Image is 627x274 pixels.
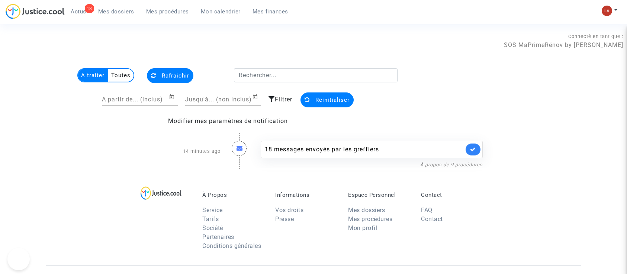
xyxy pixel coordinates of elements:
[275,192,337,198] p: Informations
[202,192,264,198] p: À Propos
[65,6,92,17] a: 18Actus
[252,92,261,101] button: Open calendar
[162,72,189,79] span: Rafraichir
[420,162,483,167] a: À propos de 9 procédures
[348,192,410,198] p: Espace Personnel
[253,8,288,15] span: Mes finances
[202,207,223,214] a: Service
[71,8,86,15] span: Actus
[348,215,392,223] a: Mes procédures
[202,233,234,240] a: Partenaires
[108,69,134,82] multi-toggle-item: Toutes
[234,68,398,82] input: Rechercher...
[146,8,189,15] span: Mes procédures
[247,6,294,17] a: Mes finances
[265,145,464,154] div: 18 messages envoyés par les greffiers
[202,224,223,232] a: Société
[568,34,623,39] span: Connecté en tant que :
[78,69,108,82] multi-toggle-item: A traiter
[7,248,30,270] iframe: Help Scout Beacon - Open
[275,207,303,214] a: Vos droits
[275,215,294,223] a: Presse
[421,207,433,214] a: FAQ
[141,186,182,200] img: logo-lg.svg
[139,133,226,169] div: 14 minutes ago
[315,97,350,103] span: Réinitialiser
[602,6,612,16] img: 3f9b7d9779f7b0ffc2b90d026f0682a9
[169,92,178,101] button: Open calendar
[147,68,193,83] button: Rafraichir
[300,92,354,107] button: Réinitialiser
[140,6,195,17] a: Mes procédures
[421,192,483,198] p: Contact
[168,117,288,125] a: Modifier mes paramètres de notification
[92,6,140,17] a: Mes dossiers
[202,215,219,223] a: Tarifs
[195,6,247,17] a: Mon calendrier
[98,8,134,15] span: Mes dossiers
[348,207,385,214] a: Mes dossiers
[201,8,241,15] span: Mon calendrier
[6,4,65,19] img: jc-logo.svg
[421,215,443,223] a: Contact
[275,96,292,103] span: Filtrer
[202,242,261,249] a: Conditions générales
[348,224,377,232] a: Mon profil
[85,4,94,13] div: 18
